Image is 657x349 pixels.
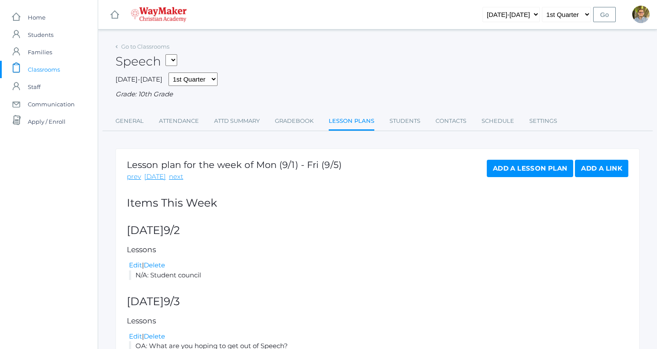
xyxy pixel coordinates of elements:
div: Grade: 10th Grade [116,89,640,99]
h2: Speech [116,55,177,68]
div: | [129,332,628,342]
a: Delete [144,261,165,269]
a: Settings [529,112,557,130]
a: Edit [129,332,142,340]
span: [DATE]-[DATE] [116,75,162,83]
a: Lesson Plans [329,112,374,131]
a: Students [390,112,420,130]
span: Apply / Enroll [28,113,66,130]
img: waymaker-logo-stack-white-1602f2b1af18da31a5905e9982d058868370996dac5278e84edea6dabf9a3315.png [131,7,187,22]
li: N/A: Student council [129,270,628,280]
span: Communication [28,95,75,113]
span: Staff [28,78,40,95]
h2: [DATE] [127,296,628,308]
h2: Items This Week [127,197,628,209]
a: Gradebook [275,112,314,130]
a: Contacts [436,112,466,130]
a: Add a Lesson Plan [487,160,573,177]
a: Delete [144,332,165,340]
span: Classrooms [28,61,60,78]
a: Schedule [482,112,514,130]
a: Go to Classrooms [121,43,169,50]
a: Add a Link [575,160,628,177]
h1: Lesson plan for the week of Mon (9/1) - Fri (9/5) [127,160,342,170]
a: General [116,112,144,130]
a: Edit [129,261,142,269]
span: Families [28,43,52,61]
input: Go [593,7,616,22]
a: [DATE] [144,172,166,182]
h2: [DATE] [127,224,628,237]
span: Home [28,9,46,26]
a: next [169,172,183,182]
div: Kylen Braileanu [632,6,650,23]
div: | [129,260,628,270]
a: prev [127,172,141,182]
h5: Lessons [127,317,628,325]
span: Students [28,26,53,43]
a: Attendance [159,112,199,130]
h5: Lessons [127,246,628,254]
a: Attd Summary [214,112,260,130]
span: 9/2 [164,224,180,237]
span: 9/3 [164,295,180,308]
